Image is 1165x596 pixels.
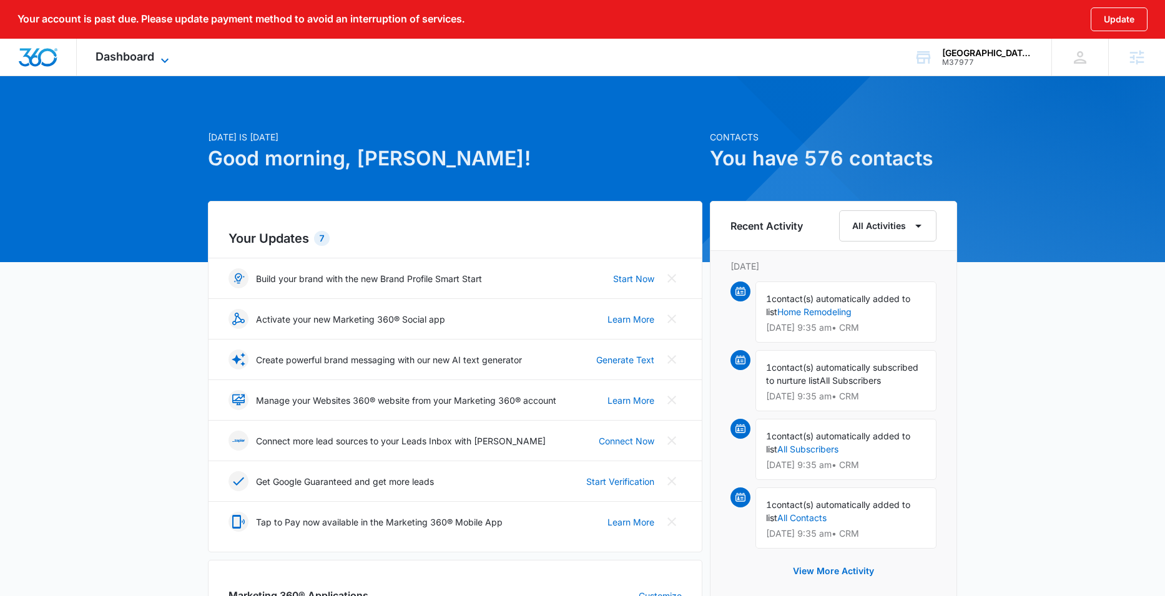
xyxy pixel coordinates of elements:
button: Close [662,431,682,451]
p: Get Google Guaranteed and get more leads [256,475,434,488]
button: Update [1091,7,1148,31]
span: contact(s) automatically added to list [766,431,910,454]
span: 1 [766,499,772,510]
p: [DATE] is [DATE] [208,130,702,144]
span: contact(s) automatically subscribed to nurture list [766,362,918,386]
p: [DATE] 9:35 am • CRM [766,323,926,332]
div: Keywords by Traffic [138,74,210,82]
p: Tap to Pay now available in the Marketing 360® Mobile App [256,515,503,529]
h2: Your Updates [229,229,682,248]
span: contact(s) automatically added to list [766,293,910,317]
p: Manage your Websites 360® website from your Marketing 360® account [256,394,556,407]
div: Domain: [DOMAIN_NAME] [32,32,137,42]
img: logo_orange.svg [20,20,30,30]
button: Close [662,471,682,491]
a: All Contacts [777,512,827,523]
img: tab_keywords_by_traffic_grey.svg [124,72,134,82]
h6: Recent Activity [730,218,803,233]
img: website_grey.svg [20,32,30,42]
p: Activate your new Marketing 360® Social app [256,313,445,326]
div: account name [942,48,1033,58]
a: All Subscribers [777,444,838,454]
p: Your account is past due. Please update payment method to avoid an interruption of services. [17,13,465,25]
span: 1 [766,293,772,304]
button: Close [662,349,682,369]
button: All Activities [839,210,936,242]
span: All Subscribers [820,375,881,386]
img: tab_domain_overview_orange.svg [34,72,44,82]
span: 1 [766,431,772,441]
a: Connect Now [599,434,654,447]
div: 7 [314,231,330,246]
p: Build your brand with the new Brand Profile Smart Start [256,272,482,285]
p: Contacts [710,130,957,144]
h1: You have 576 contacts [710,144,957,173]
button: Close [662,512,682,532]
a: Generate Text [596,353,654,366]
div: Dashboard [77,39,191,76]
div: Domain Overview [47,74,112,82]
span: 1 [766,362,772,373]
p: Create powerful brand messaging with our new AI text generator [256,353,522,366]
p: [DATE] 9:35 am • CRM [766,461,926,469]
p: [DATE] 9:35 am • CRM [766,529,926,538]
a: Learn More [607,394,654,407]
button: Close [662,309,682,329]
span: contact(s) automatically added to list [766,499,910,523]
a: Learn More [607,313,654,326]
a: Start Verification [586,475,654,488]
button: Close [662,268,682,288]
p: [DATE] 9:35 am • CRM [766,392,926,401]
h1: Good morning, [PERSON_NAME]! [208,144,702,173]
a: Start Now [613,272,654,285]
a: Learn More [607,515,654,529]
button: View More Activity [780,556,887,586]
div: v 4.0.25 [35,20,61,30]
div: account id [942,58,1033,67]
span: Dashboard [96,50,154,63]
p: Connect more lead sources to your Leads Inbox with [PERSON_NAME] [256,434,546,447]
p: [DATE] [730,260,936,273]
a: Home Remodeling [777,306,852,317]
button: Close [662,390,682,410]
